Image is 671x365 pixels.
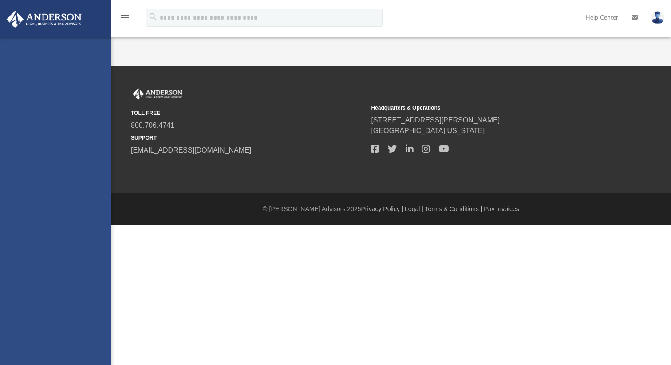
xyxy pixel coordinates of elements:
a: Terms & Conditions | [425,205,482,212]
i: menu [120,12,130,23]
a: [EMAIL_ADDRESS][DOMAIN_NAME] [131,146,251,154]
small: Headquarters & Operations [371,104,605,112]
i: search [148,12,158,22]
small: TOLL FREE [131,109,365,117]
a: Legal | [405,205,423,212]
a: [GEOGRAPHIC_DATA][US_STATE] [371,127,485,134]
a: Pay Invoices [484,205,519,212]
img: User Pic [651,11,664,24]
img: Anderson Advisors Platinum Portal [131,88,184,100]
a: Privacy Policy | [361,205,403,212]
img: Anderson Advisors Platinum Portal [4,11,84,28]
a: menu [120,17,130,23]
small: SUPPORT [131,134,365,142]
a: 800.706.4741 [131,122,174,129]
div: © [PERSON_NAME] Advisors 2025 [111,204,671,214]
a: [STREET_ADDRESS][PERSON_NAME] [371,116,500,124]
